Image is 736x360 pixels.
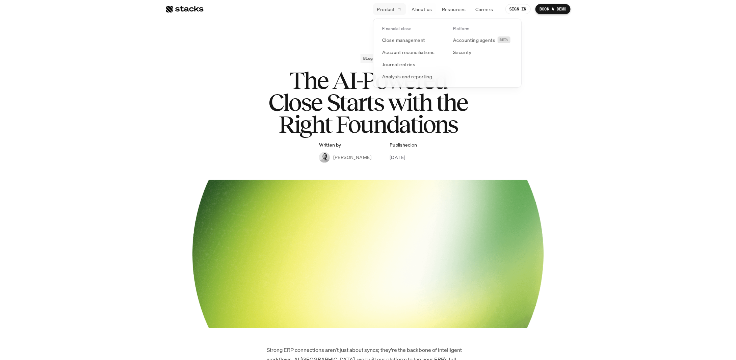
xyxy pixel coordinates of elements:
h2: BETA [500,38,508,42]
a: About us [408,3,436,15]
p: Product [377,6,395,13]
p: Resources [442,6,466,13]
p: About us [412,6,432,13]
a: Security [449,46,517,58]
p: Analysis and reporting [382,73,432,80]
a: Journal entries [378,58,446,70]
p: Account reconciliations [382,49,435,56]
p: Platform [453,26,470,31]
a: BOOK A DEMO [535,4,571,14]
p: Financial close [382,26,411,31]
p: Accounting agents [453,36,495,44]
a: SIGN IN [505,4,531,14]
h1: The AI-Powered Close Starts with the Right Foundations [233,70,503,135]
a: Privacy Policy [80,129,109,133]
a: Account reconciliations [378,46,446,58]
p: Published on [390,142,417,148]
h2: Blog [363,56,373,61]
a: Resources [438,3,470,15]
p: BOOK A DEMO [540,7,567,11]
a: Careers [472,3,497,15]
p: Careers [476,6,493,13]
a: Analysis and reporting [378,70,446,82]
p: Close management [382,36,425,44]
p: Security [453,49,471,56]
p: Journal entries [382,61,415,68]
p: [DATE] [390,154,405,161]
p: Written by [319,142,341,148]
p: [PERSON_NAME] [333,154,371,161]
p: SIGN IN [509,7,527,11]
a: Accounting agentsBETA [449,34,517,46]
a: Close management [378,34,446,46]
